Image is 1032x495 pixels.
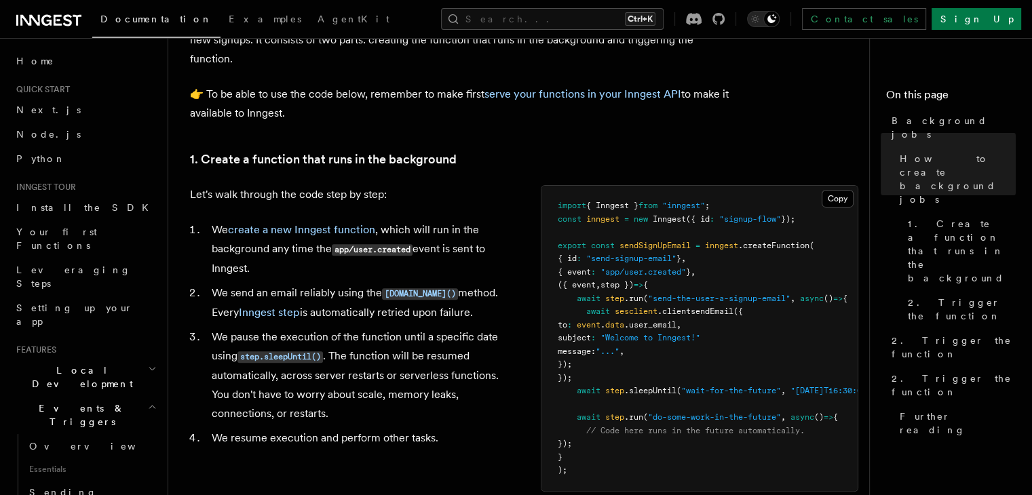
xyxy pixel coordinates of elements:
[596,280,600,290] span: ,
[624,320,676,330] span: .user_email
[586,201,638,210] span: { Inngest }
[605,412,624,422] span: step
[802,8,926,30] a: Contact sales
[11,182,76,193] span: Inngest tour
[221,4,309,37] a: Examples
[11,98,159,122] a: Next.js
[781,412,786,422] span: ,
[577,386,600,395] span: await
[809,241,814,250] span: (
[11,363,148,391] span: Local Development
[615,306,657,316] span: sesclient
[643,280,648,290] span: {
[662,201,705,210] span: "inngest"
[208,220,508,278] li: We , which will run in the background any time the event is sent to Inngest.
[814,412,824,422] span: ()
[11,122,159,146] a: Node.js
[237,349,323,362] a: step.sleepUntil()
[733,306,743,316] span: ({
[624,214,629,224] span: =
[908,296,1016,323] span: 2. Trigger the function
[695,241,700,250] span: =
[894,146,1016,212] a: How to create background jobs
[681,254,686,263] span: ,
[558,267,591,277] span: { event
[558,201,586,210] span: import
[577,320,600,330] span: event
[484,87,681,100] a: serve your functions in your Inngest API
[619,346,624,356] span: ,
[229,14,301,24] span: Examples
[16,153,66,164] span: Python
[902,212,1016,290] a: 1. Create a function that runs in the background
[558,333,591,342] span: subject
[190,150,457,169] a: 1. Create a function that runs in the background
[781,214,795,224] span: });
[705,241,738,250] span: inngest
[577,294,600,303] span: await
[886,366,1016,404] a: 2. Trigger the function
[558,214,581,224] span: const
[638,201,657,210] span: from
[11,49,159,73] a: Home
[886,108,1016,146] a: Background jobs
[318,14,389,24] span: AgentKit
[208,328,508,423] li: We pause the execution of the function until a specific date using . The function will be resumed...
[16,129,81,140] span: Node.js
[591,241,615,250] span: const
[738,241,809,250] span: .createFunction
[591,267,596,277] span: :
[686,214,710,224] span: ({ id
[790,294,795,303] span: ,
[16,226,97,251] span: Your first Functions
[681,386,781,395] span: "wait-for-the-future"
[657,306,733,316] span: .clientsendEmail
[634,280,643,290] span: =>
[648,412,781,422] span: "do-some-work-in-the-future"
[239,306,300,319] a: Inngest step
[900,152,1016,206] span: How to create background jobs
[822,190,854,207] button: Copy
[908,217,1016,285] span: 1. Create a function that runs in the background
[558,439,572,448] span: });
[190,185,508,204] p: Let's walk through the code step by step:
[619,241,691,250] span: sendSignUpEmail
[624,294,643,303] span: .run
[586,214,619,224] span: inngest
[558,465,567,475] span: );
[332,244,413,256] code: app/user.created
[586,254,676,263] span: "send-signup-email"
[781,386,786,395] span: ,
[676,320,681,330] span: ,
[309,4,398,37] a: AgentKit
[100,14,212,24] span: Documentation
[190,11,733,68] p: The example below shows a background job that uses an event (here called ) to send an email to ne...
[29,441,169,452] span: Overview
[824,412,833,422] span: =>
[24,458,159,480] span: Essentials
[586,306,610,316] span: await
[676,254,681,263] span: }
[600,267,686,277] span: "app/user.created"
[382,288,458,300] code: [DOMAIN_NAME]()
[705,201,710,210] span: ;
[558,254,577,263] span: { id
[558,346,596,356] span: message:
[16,302,133,327] span: Setting up your app
[558,280,596,290] span: ({ event
[892,372,1016,399] span: 2. Trigger the function
[902,290,1016,328] a: 2. Trigger the function
[634,214,648,224] span: new
[833,294,843,303] span: =>
[643,294,648,303] span: (
[824,294,833,303] span: ()
[11,296,159,334] a: Setting up your app
[790,412,814,422] span: async
[382,286,458,299] a: [DOMAIN_NAME]()
[558,359,572,369] span: });
[886,87,1016,108] h4: On this page
[16,104,81,115] span: Next.js
[790,386,871,395] span: "[DATE]T16:30:00"
[11,396,159,434] button: Events & Triggers
[24,434,159,458] a: Overview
